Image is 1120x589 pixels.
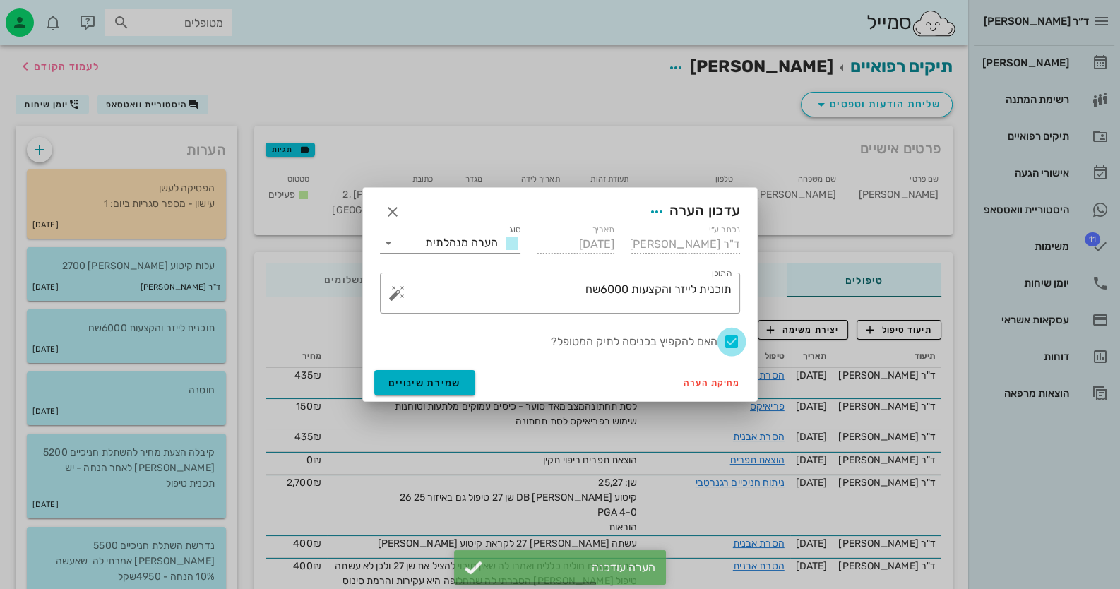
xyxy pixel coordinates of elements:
button: שמירת שינויים [374,370,475,395]
label: תאריך [592,225,615,235]
span: עדכון הערה [669,202,741,219]
label: התוכן [712,268,732,279]
button: מחיקת הערה [678,373,746,393]
span: שמירת שינויים [388,377,461,389]
label: האם להקפיץ בכניסה לתיק המטופל? [380,335,717,349]
div: הערה עודכנה [489,561,655,574]
label: סוג [509,225,520,235]
span: מחיקת הערה [684,378,740,388]
label: נכתב ע״י [709,225,740,235]
span: הערה מנהלתית [425,236,498,249]
div: סוגהערה מנהלתית [380,234,520,253]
